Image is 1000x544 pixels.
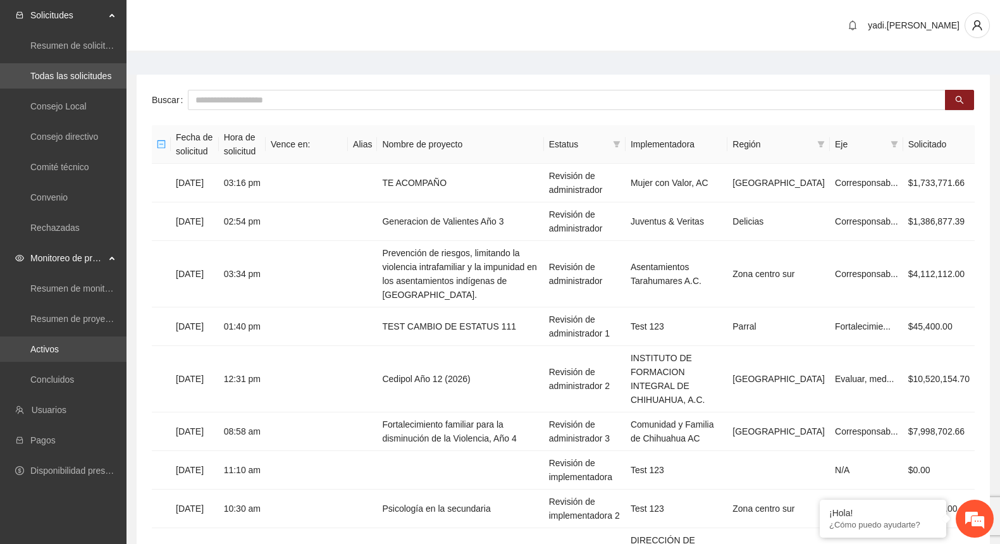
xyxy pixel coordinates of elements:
td: Generacion de Valientes Año 3 [377,202,543,241]
td: $45,400.00 [903,307,975,346]
a: Todas las solicitudes [30,71,111,81]
td: Revisión de administrador 1 [544,307,626,346]
td: Mujer con Valor, AC [626,164,727,202]
td: Asentamientos Tarahumares A.C. [626,241,727,307]
td: Comunidad y Familia de Chihuahua AC [626,412,727,451]
div: Chatee con nosotros ahora [66,65,213,81]
td: N/A [830,451,903,490]
td: Revisión de administrador 3 [544,412,626,451]
span: Solicitudes [30,3,105,28]
th: Alias [348,125,377,164]
a: Disponibilidad presupuestal [30,466,139,476]
a: Convenio [30,192,68,202]
button: bell [843,15,863,35]
td: [DATE] [171,451,219,490]
a: Usuarios [32,405,66,415]
a: Rechazadas [30,223,80,233]
th: Solicitado [903,125,975,164]
span: Corresponsab... [835,178,898,188]
td: Revisión de administrador [544,164,626,202]
td: [GEOGRAPHIC_DATA] [727,164,830,202]
span: Fortalecimie... [835,321,891,331]
label: Buscar [152,90,188,110]
td: Revisión de administrador [544,202,626,241]
span: filter [613,140,620,148]
td: Revisión de administrador 2 [544,346,626,412]
td: [DATE] [171,202,219,241]
td: [GEOGRAPHIC_DATA] [727,412,830,451]
td: 01:40 pm [219,307,266,346]
td: [DATE] [171,412,219,451]
td: Juventus & Veritas [626,202,727,241]
span: Monitoreo de proyectos [30,245,105,271]
span: Estatus [549,137,608,151]
td: Zona centro sur [727,241,830,307]
span: Región [732,137,812,151]
a: Concluidos [30,374,74,385]
a: Resumen de solicitudes por aprobar [30,40,173,51]
button: search [945,90,974,110]
a: Activos [30,344,59,354]
td: 12:31 pm [219,346,266,412]
span: filter [610,135,623,154]
div: Minimizar ventana de chat en vivo [207,6,238,37]
span: Corresponsab... [835,269,898,279]
td: [DATE] [171,346,219,412]
a: Consejo directivo [30,132,98,142]
td: Parral [727,307,830,346]
th: Implementadora [626,125,727,164]
td: 08:58 am [219,412,266,451]
span: filter [815,135,827,154]
td: Fortalecimiento familiar para la disminución de la Violencia, Año 4 [377,412,543,451]
span: Evaluar, med... [835,374,894,384]
td: $4,112,112.00 [903,241,975,307]
td: 10:30 am [219,490,266,528]
th: Hora de solicitud [219,125,266,164]
td: $274,671.00 [903,490,975,528]
span: yadi.[PERSON_NAME] [868,20,960,30]
a: Resumen de proyectos aprobados [30,314,166,324]
td: TEST CAMBIO DE ESTATUS 111 [377,307,543,346]
td: Zona centro sur [727,490,830,528]
td: Test 123 [626,451,727,490]
span: eye [15,254,24,263]
td: Psicología en la secundaria [377,490,543,528]
span: filter [888,135,901,154]
td: 02:54 pm [219,202,266,241]
td: $7,998,702.66 [903,412,975,451]
th: Nombre de proyecto [377,125,543,164]
td: 03:34 pm [219,241,266,307]
span: filter [817,140,825,148]
span: Estamos en línea. [73,169,175,297]
th: Fecha de solicitud [171,125,219,164]
td: Cedipol Año 12 (2026) [377,346,543,412]
textarea: Escriba su mensaje y pulse “Intro” [6,345,241,390]
td: INSTITUTO DE FORMACION INTEGRAL DE CHIHUAHUA, A.C. [626,346,727,412]
span: filter [891,140,898,148]
span: minus-square [157,140,166,149]
td: Test 123 [626,307,727,346]
a: Consejo Local [30,101,87,111]
p: ¿Cómo puedo ayudarte? [829,520,937,529]
span: Corresponsab... [835,426,898,436]
a: Pagos [30,435,56,445]
td: $1,386,877.39 [903,202,975,241]
td: Revisión de administrador [544,241,626,307]
button: user [965,13,990,38]
td: 03:16 pm [219,164,266,202]
td: Revisión de implementadora [544,451,626,490]
td: Prevención de riesgos, limitando la violencia intrafamiliar y la impunidad en los asentamientos i... [377,241,543,307]
th: Vence en: [266,125,348,164]
span: user [965,20,989,31]
td: [DATE] [171,164,219,202]
td: [DATE] [171,307,219,346]
td: $10,520,154.70 [903,346,975,412]
td: TE ACOMPAÑO [377,164,543,202]
a: Comité técnico [30,162,89,172]
td: [DATE] [171,490,219,528]
div: ¡Hola! [829,508,937,518]
td: Delicias [727,202,830,241]
td: [DATE] [171,241,219,307]
span: inbox [15,11,24,20]
span: bell [843,20,862,30]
